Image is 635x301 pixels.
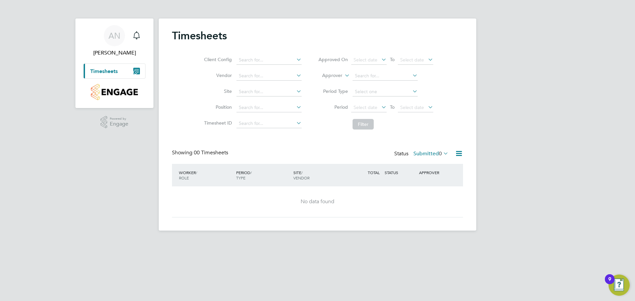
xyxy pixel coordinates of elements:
[172,29,227,42] h2: Timesheets
[354,104,377,110] span: Select date
[400,57,424,63] span: Select date
[179,175,189,180] span: ROLE
[202,88,232,94] label: Site
[108,31,120,40] span: AN
[84,64,145,78] button: Timesheets
[101,116,129,129] a: Powered byEngage
[236,103,302,112] input: Search for...
[318,88,348,94] label: Period Type
[179,198,456,205] div: No data found
[202,104,232,110] label: Position
[318,104,348,110] label: Period
[236,71,302,81] input: Search for...
[75,19,153,108] nav: Main navigation
[110,116,128,122] span: Powered by
[110,121,128,127] span: Engage
[194,149,228,156] span: 00 Timesheets
[301,170,303,175] span: /
[196,170,197,175] span: /
[91,84,138,100] img: smartmanagedsolutions-logo-retina.png
[236,87,302,96] input: Search for...
[83,84,146,100] a: Go to home page
[234,167,292,184] div: PERIOD
[388,55,397,64] span: To
[202,72,232,78] label: Vendor
[236,175,245,180] span: TYPE
[368,170,380,175] span: TOTAL
[172,149,230,156] div: Showing
[394,149,450,159] div: Status
[250,170,252,175] span: /
[177,167,234,184] div: WORKER
[608,279,611,288] div: 9
[292,167,349,184] div: SITE
[236,119,302,128] input: Search for...
[353,87,418,96] input: Select one
[90,68,118,74] span: Timesheets
[236,56,302,65] input: Search for...
[83,49,146,57] span: Ashley Niven
[609,275,630,296] button: Open Resource Center, 9 new notifications
[313,72,342,79] label: Approver
[400,104,424,110] span: Select date
[388,103,397,111] span: To
[293,175,310,180] span: VENDOR
[318,56,348,62] label: Approved On
[353,71,418,81] input: Search for...
[83,25,146,57] a: AN[PERSON_NAME]
[439,150,442,157] span: 0
[354,57,377,63] span: Select date
[202,120,232,126] label: Timesheet ID
[383,167,417,178] div: STATUS
[417,167,452,178] div: APPROVER
[353,119,374,130] button: Filter
[202,56,232,62] label: Client Config
[413,150,448,157] label: Submitted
